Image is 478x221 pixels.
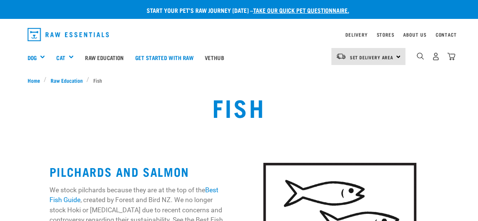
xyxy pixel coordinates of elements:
[28,76,40,84] span: Home
[403,33,426,36] a: About Us
[345,33,367,36] a: Delivery
[212,93,265,121] h1: Fish
[436,33,457,36] a: Contact
[28,76,44,84] a: Home
[417,53,424,60] img: home-icon-1@2x.png
[46,76,87,84] a: Raw Education
[432,53,440,60] img: user.png
[28,53,37,62] a: Dog
[56,53,65,62] a: Cat
[28,28,109,41] img: Raw Essentials Logo
[22,25,457,44] nav: dropdown navigation
[79,42,129,73] a: Raw Education
[336,53,346,60] img: van-moving.png
[28,76,451,84] nav: breadcrumbs
[50,165,227,178] h2: PILCHARDS AND SALMON
[51,76,83,84] span: Raw Education
[377,33,394,36] a: Stores
[253,8,349,12] a: take our quick pet questionnaire.
[350,56,394,59] span: Set Delivery Area
[199,42,230,73] a: Vethub
[130,42,199,73] a: Get started with Raw
[447,53,455,60] img: home-icon@2x.png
